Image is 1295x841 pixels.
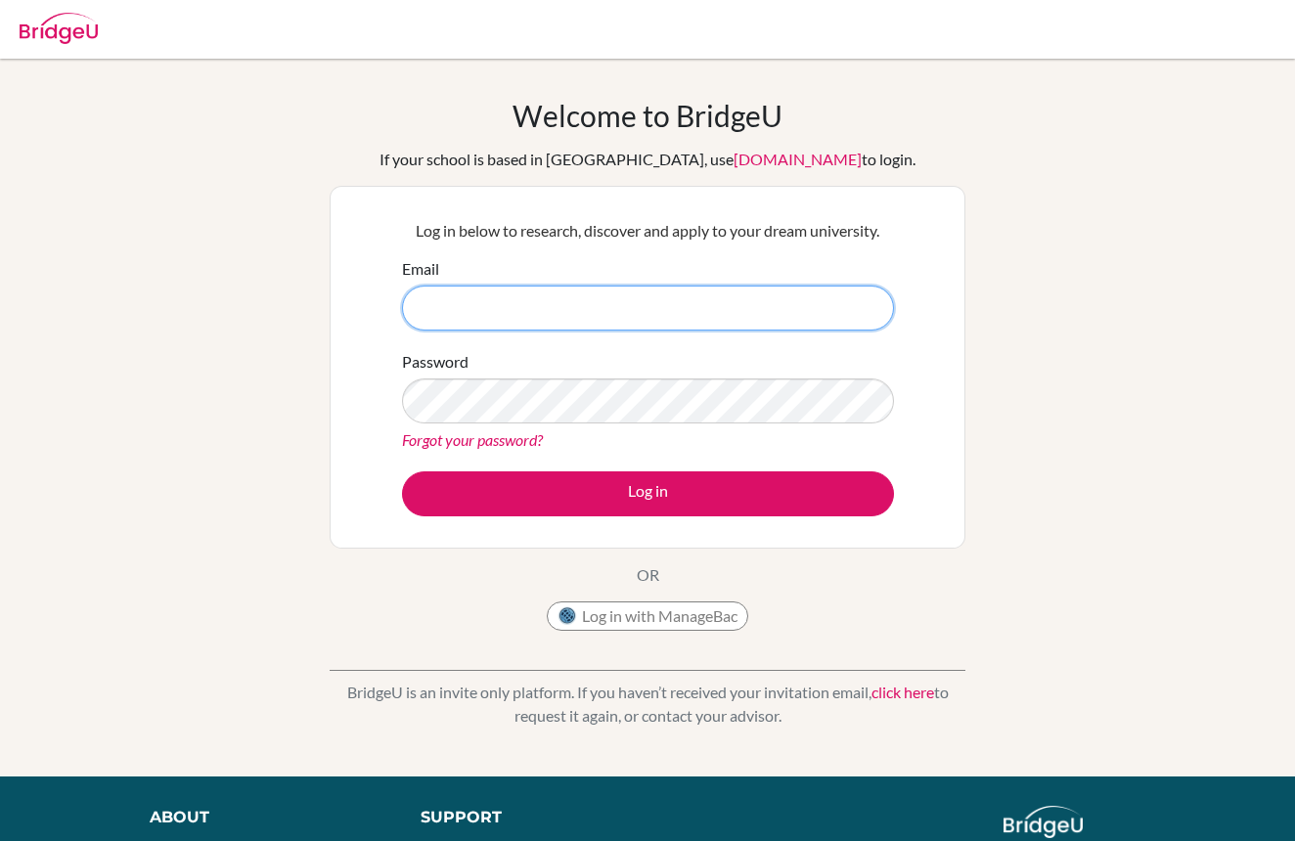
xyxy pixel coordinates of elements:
[150,806,377,829] div: About
[421,806,628,829] div: Support
[513,98,782,133] h1: Welcome to BridgeU
[871,683,934,701] a: click here
[547,601,748,631] button: Log in with ManageBac
[637,563,659,587] p: OR
[380,148,915,171] div: If your school is based in [GEOGRAPHIC_DATA], use to login.
[402,430,543,449] a: Forgot your password?
[20,13,98,44] img: Bridge-U
[1004,806,1083,838] img: logo_white@2x-f4f0deed5e89b7ecb1c2cc34c3e3d731f90f0f143d5ea2071677605dd97b5244.png
[330,681,965,728] p: BridgeU is an invite only platform. If you haven’t received your invitation email, to request it ...
[402,257,439,281] label: Email
[402,350,469,374] label: Password
[402,219,894,243] p: Log in below to research, discover and apply to your dream university.
[402,471,894,516] button: Log in
[734,150,862,168] a: [DOMAIN_NAME]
